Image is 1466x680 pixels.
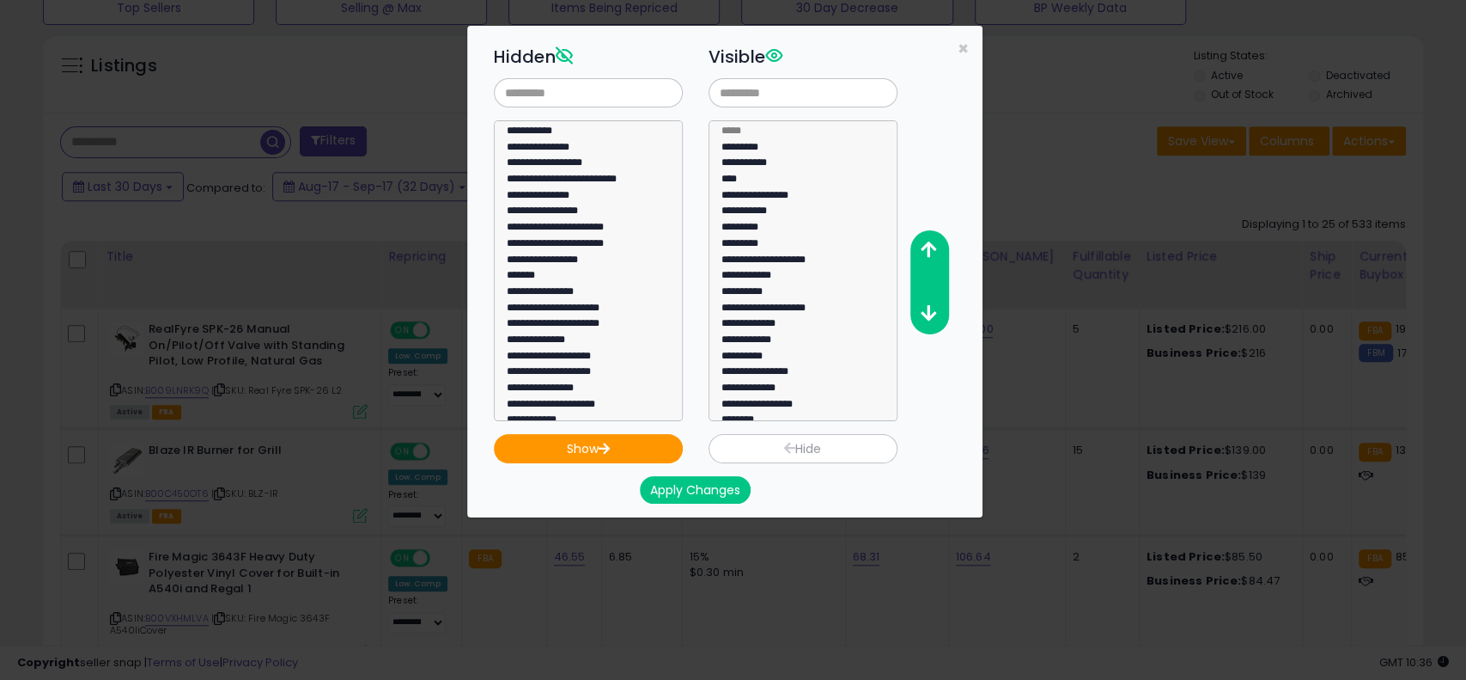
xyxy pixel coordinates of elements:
[640,476,751,504] button: Apply Changes
[709,44,897,70] h3: Visible
[709,434,897,463] button: Hide
[494,434,683,463] button: Show
[494,44,683,70] h3: Hidden
[958,36,969,61] span: ×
